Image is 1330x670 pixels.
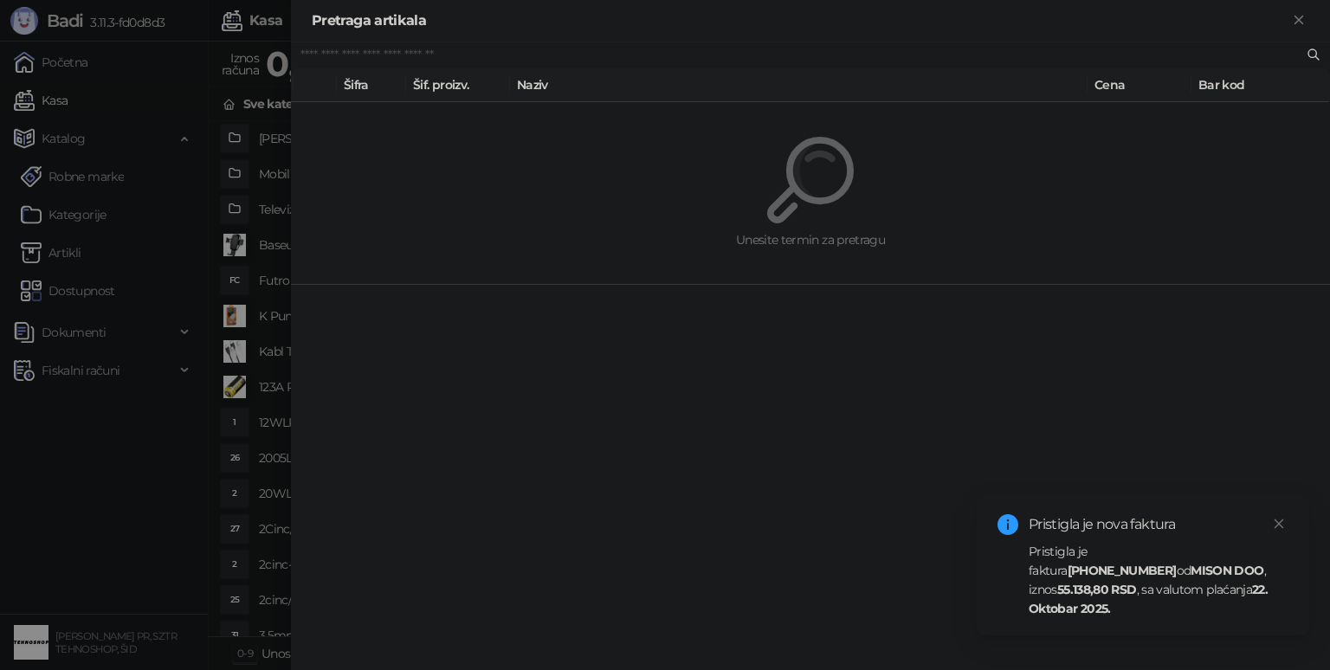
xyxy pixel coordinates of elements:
[1273,518,1285,530] span: close
[1057,582,1137,597] strong: 55.138,80 RSD
[767,137,854,223] img: Pretraga
[1029,514,1288,535] div: Pristigla je nova faktura
[1191,563,1263,578] strong: MISON DOO
[1288,10,1309,31] button: Zatvori
[312,10,1288,31] div: Pretraga artikala
[406,68,510,102] th: Šif. proizv.
[1068,563,1177,578] strong: [PHONE_NUMBER]
[1191,68,1330,102] th: Bar kod
[1029,542,1288,618] div: Pristigla je faktura od , iznos , sa valutom plaćanja
[510,68,1088,102] th: Naziv
[1269,514,1288,533] a: Close
[997,514,1018,535] span: info-circle
[1088,68,1191,102] th: Cena
[337,68,406,102] th: Šifra
[332,230,1288,249] div: Unesite termin za pretragu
